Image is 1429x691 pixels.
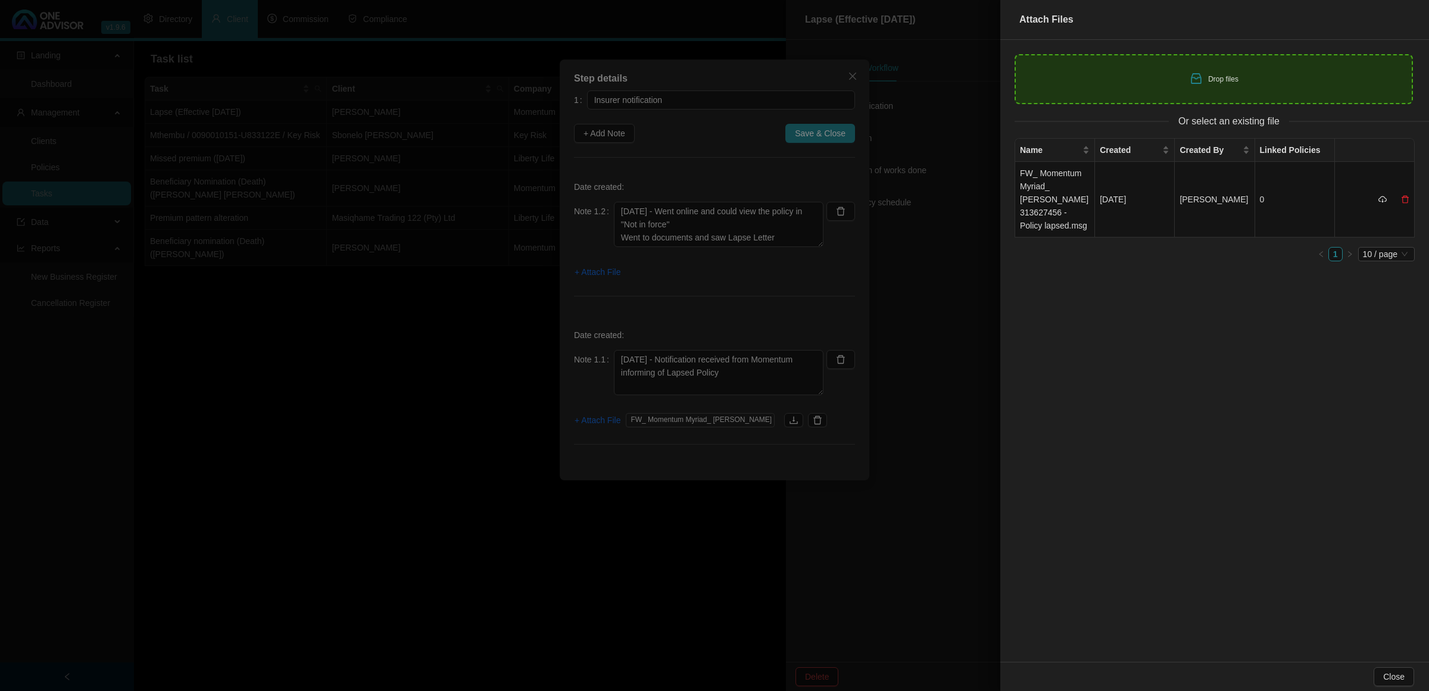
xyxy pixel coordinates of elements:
a: 1 [1329,248,1342,261]
span: Name [1020,143,1080,157]
span: [PERSON_NAME] [1180,195,1248,204]
span: cloud-download [1378,195,1387,204]
li: Previous Page [1314,247,1328,261]
th: Name [1015,139,1095,162]
span: Attach Files [1019,14,1074,24]
button: right [1343,247,1357,261]
span: delete [1401,195,1409,204]
button: Close [1374,667,1414,686]
td: 0 [1255,162,1335,237]
button: left [1314,247,1328,261]
li: Next Page [1343,247,1357,261]
th: Created [1095,139,1175,162]
span: 10 / page [1363,248,1410,261]
th: Linked Policies [1255,139,1335,162]
span: Drop files [1208,75,1238,83]
span: Or select an existing file [1169,114,1289,129]
span: Created [1100,143,1160,157]
span: right [1346,251,1353,258]
td: FW_ Momentum Myriad_ [PERSON_NAME] 313627456 - Policy lapsed.msg [1015,162,1095,237]
span: inbox [1189,71,1203,86]
div: Page Size [1358,247,1415,261]
td: [DATE] [1095,162,1175,237]
span: left [1318,251,1325,258]
span: Created By [1180,143,1240,157]
li: 1 [1328,247,1343,261]
th: Created By [1175,139,1255,162]
span: Close [1383,670,1405,683]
